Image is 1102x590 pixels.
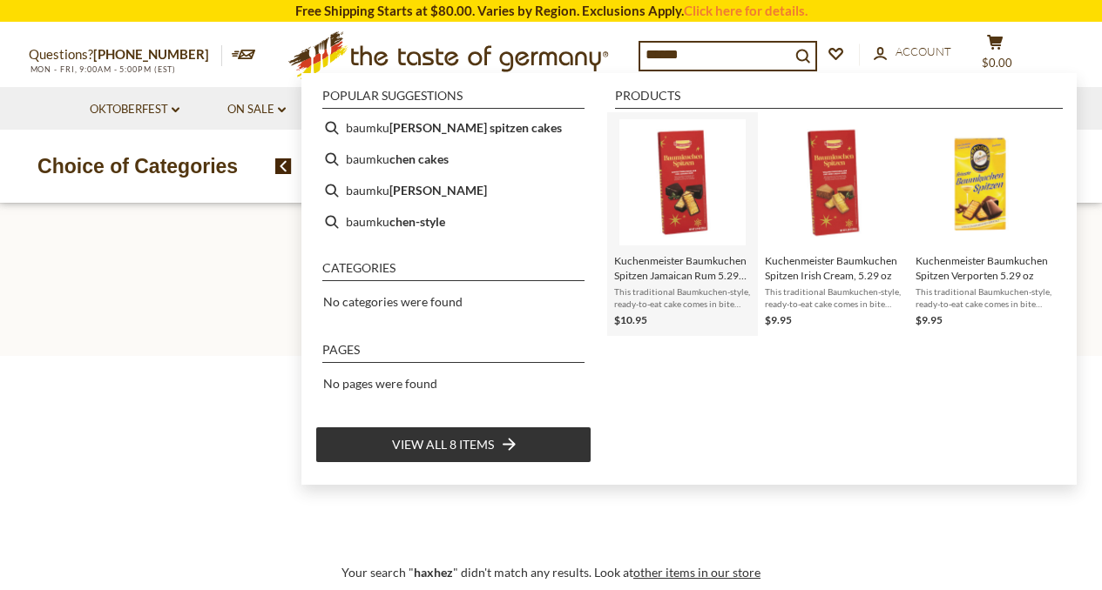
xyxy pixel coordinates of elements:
a: Oktoberfest [90,100,179,119]
p: Questions? [29,44,222,66]
span: MON - FRI, 9:00AM - 5:00PM (EST) [29,64,177,74]
b: [PERSON_NAME] spitzen cakes [389,117,562,137]
li: baumkuchen [315,175,592,206]
a: Baumkuchen Spitzen Irish CreamKuchenmeister Baumkuchen Spitzen Irish Cream, 5.29 ozThis tradition... [765,119,902,329]
a: Click here for details. [684,3,808,18]
b: [PERSON_NAME] [389,180,487,200]
span: View all 8 items [392,435,494,454]
span: Kuchenmeister Baumkuchen Spitzen Jamaican Rum 5.29 oz [614,253,751,283]
span: This traditional Baumkuchen-style, ready-to-eat cake comes in bite sized triangle pieces, coated ... [916,285,1052,310]
li: Categories [322,262,585,281]
a: Account [874,43,951,62]
span: $9.95 [916,313,943,326]
span: No pages were found [323,376,437,391]
li: Products [615,90,1063,109]
img: Baumkuchen Spitzen Irish Cream [770,119,896,245]
span: $9.95 [765,313,792,326]
li: baumkuchen-style [315,206,592,238]
button: $0.00 [970,34,1022,77]
a: Baumkuchen Spitzen Jamaican RumKuchenmeister Baumkuchen Spitzen Jamaican Rum 5.29 ozThis traditio... [614,119,751,329]
span: No categories were found [323,294,463,309]
b: chen cakes [389,149,449,169]
li: Kuchenmeister Baumkuchen Spitzen Jamaican Rum 5.29 oz [607,112,758,336]
h1: Search results [54,282,1048,321]
span: Kuchenmeister Baumkuchen Spitzen Irish Cream, 5.29 oz [765,253,902,283]
a: On Sale [227,100,286,119]
b: chen-style [389,211,445,231]
li: baumkuchen cakes [315,144,592,175]
a: [PHONE_NUMBER] [93,46,209,62]
li: Kuchenmeister Baumkuchen Spitzen Verporten 5.29 oz [909,112,1059,336]
span: $10.95 [614,313,647,326]
div: Instant Search Results [301,73,1077,485]
b: haxhez [414,565,453,580]
li: baumkuchen spitzen cakes [315,112,592,144]
img: Baumkuchen Spitzen Jamaican Rum [619,119,746,245]
span: Your search " " didn't match any results. Look at [341,565,761,580]
li: Popular suggestions [322,90,585,109]
img: Baumkuchen Spitzen Verpoten [921,119,1047,245]
span: Account [896,44,951,58]
span: $0.00 [982,56,1012,70]
a: other items in our store [633,565,761,580]
span: This traditional Baumkuchen-style, ready-to-eat cake comes in bite sized triangle pieces, coated ... [765,285,902,310]
li: Kuchenmeister Baumkuchen Spitzen Irish Cream, 5.29 oz [758,112,909,336]
span: Kuchenmeister Baumkuchen Spitzen Verporten 5.29 oz [916,253,1052,283]
span: This traditional Baumkuchen-style, ready-to-eat cake comes in bite sized triangle pieces, coated ... [614,285,751,310]
img: previous arrow [275,158,292,174]
a: Baumkuchen Spitzen VerpotenKuchenmeister Baumkuchen Spitzen Verporten 5.29 ozThis traditional Bau... [916,119,1052,329]
li: Pages [322,344,585,363]
li: View all 8 items [315,426,592,463]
